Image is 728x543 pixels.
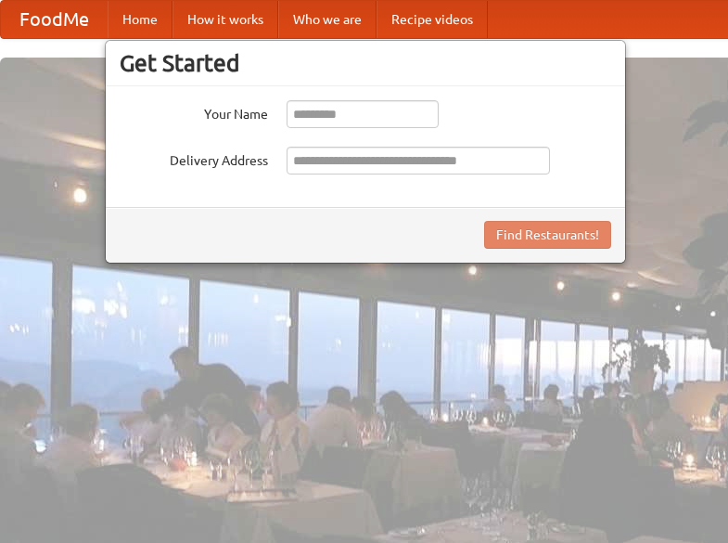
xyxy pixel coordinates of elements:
[484,221,611,249] button: Find Restaurants!
[172,1,278,38] a: How it works
[120,100,268,123] label: Your Name
[108,1,172,38] a: Home
[120,49,611,77] h3: Get Started
[1,1,108,38] a: FoodMe
[278,1,377,38] a: Who we are
[377,1,488,38] a: Recipe videos
[120,147,268,170] label: Delivery Address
